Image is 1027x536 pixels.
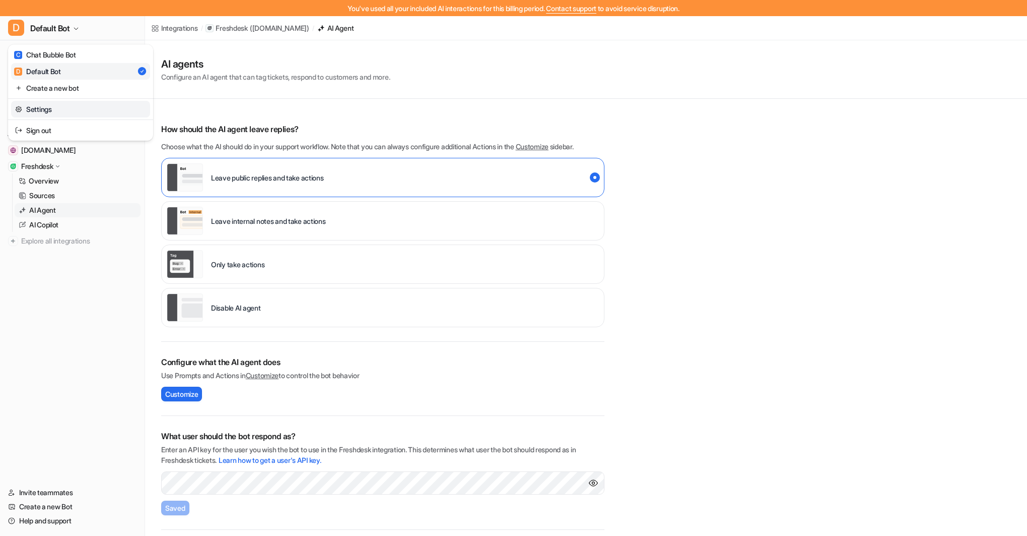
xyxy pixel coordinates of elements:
a: Create a new bot [11,80,150,96]
img: reset [15,104,22,114]
span: D [8,20,24,36]
img: reset [15,83,22,93]
div: DDefault Bot [8,44,153,141]
div: Chat Bubble Bot [14,49,76,60]
a: Sign out [11,122,150,139]
a: Settings [11,101,150,117]
span: D [14,68,22,76]
span: C [14,51,22,59]
div: Default Bot [14,66,61,77]
img: reset [15,125,22,136]
span: Default Bot [30,21,70,35]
